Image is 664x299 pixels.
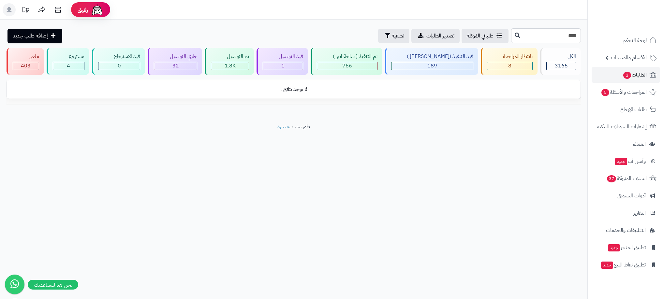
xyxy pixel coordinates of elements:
a: قيد التنفيذ ([PERSON_NAME] ) 189 [384,48,480,75]
span: تصدير الطلبات [426,32,454,40]
span: 32 [172,62,179,70]
span: 189 [427,62,437,70]
span: إضافة طلب جديد [13,32,48,40]
span: رفيق [78,6,88,14]
div: ملغي [13,53,39,60]
span: التقارير [633,208,646,218]
div: قيد التوصيل [263,53,303,60]
a: لوحة التحكم [592,33,660,48]
a: متجرة [277,123,289,131]
span: أدوات التسويق [617,191,646,200]
div: 189 [391,62,473,70]
div: 403 [13,62,39,70]
span: إشعارات التحويلات البنكية [597,122,647,131]
a: إضافة طلب جديد [7,29,62,43]
span: السلات المتروكة [606,174,647,183]
span: 0 [118,62,121,70]
div: 1 [263,62,303,70]
span: 37 [607,175,616,182]
div: 4 [53,62,84,70]
span: 766 [342,62,352,70]
a: ملغي 403 [5,48,45,75]
span: الطلبات [623,70,647,79]
span: لوحة التحكم [623,36,647,45]
a: تم التوصيل 1.8K [203,48,255,75]
a: أدوات التسويق [592,188,660,204]
div: بانتظار المراجعة [487,53,533,60]
td: لا توجد نتائج ! [7,80,581,98]
span: تطبيق المتجر [607,243,646,252]
a: وآتس آبجديد [592,153,660,169]
span: وآتس آب [614,157,646,166]
div: جاري التوصيل [154,53,197,60]
a: السلات المتروكة37 [592,171,660,186]
div: 32 [154,62,197,70]
div: تم التنفيذ ( ساحة اتين) [317,53,377,60]
div: قيد الاسترجاع [98,53,140,60]
span: 8 [508,62,511,70]
a: التقارير [592,205,660,221]
a: قيد الاسترجاع 0 [91,48,147,75]
span: جديد [601,262,613,269]
a: المراجعات والأسئلة5 [592,84,660,100]
span: الأقسام والمنتجات [611,53,647,62]
div: 0 [98,62,140,70]
a: العملاء [592,136,660,152]
div: قيد التنفيذ ([PERSON_NAME] ) [391,53,474,60]
a: جاري التوصيل 32 [146,48,203,75]
span: تطبيق نقاط البيع [600,260,646,269]
span: 403 [21,62,31,70]
div: مسترجع [53,53,84,60]
div: 766 [317,62,377,70]
a: بانتظار المراجعة 8 [480,48,539,75]
span: 3165 [555,62,568,70]
a: تطبيق نقاط البيعجديد [592,257,660,273]
span: تصفية [392,32,404,40]
img: ai-face.png [91,3,104,16]
a: الطلبات2 [592,67,660,83]
span: 2 [623,72,631,79]
a: تصدير الطلبات [411,29,460,43]
span: 1 [281,62,285,70]
a: تطبيق المتجرجديد [592,240,660,255]
span: طلباتي المُوكلة [467,32,494,40]
span: 4 [67,62,70,70]
span: المراجعات والأسئلة [601,88,647,97]
div: الكل [546,53,576,60]
span: جديد [608,244,620,251]
a: تحديثات المنصة [17,3,34,18]
span: جديد [615,158,627,165]
span: التطبيقات والخدمات [606,226,646,235]
a: التطبيقات والخدمات [592,222,660,238]
div: 1762 [211,62,249,70]
a: تم التنفيذ ( ساحة اتين) 766 [309,48,384,75]
button: تصفية [378,29,409,43]
a: مسترجع 4 [45,48,91,75]
a: طلبات الإرجاع [592,102,660,117]
span: العملاء [633,139,646,149]
a: إشعارات التحويلات البنكية [592,119,660,135]
a: الكل3165 [539,48,582,75]
span: 5 [601,89,609,96]
div: 8 [487,62,532,70]
a: طلباتي المُوكلة [462,29,509,43]
span: 1.8K [225,62,236,70]
span: طلبات الإرجاع [620,105,647,114]
a: قيد التوصيل 1 [255,48,309,75]
div: تم التوصيل [211,53,249,60]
